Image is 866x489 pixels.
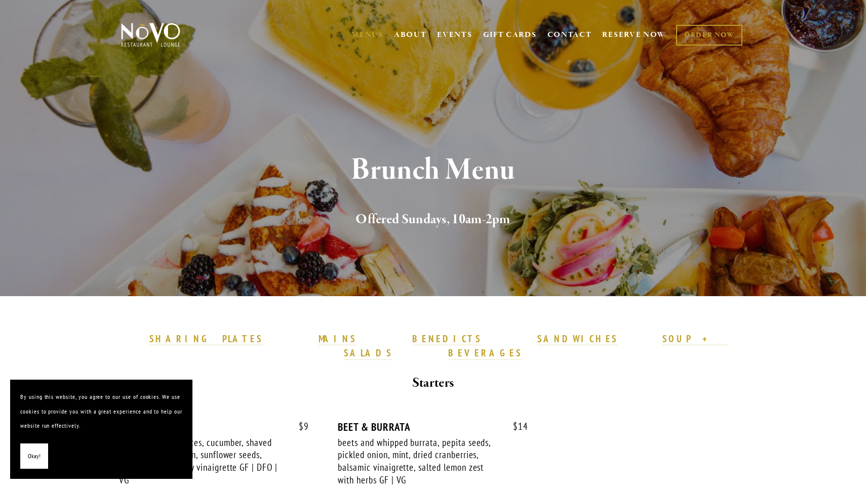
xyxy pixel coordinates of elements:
a: ORDER NOW [676,25,742,46]
a: MENUS [351,30,383,40]
strong: MAINS [319,333,357,345]
strong: BENEDICTS [412,333,482,345]
div: beets and whipped burrata, pepita seeds, pickled onion, mint, dried cranberries, balsamic vinaigr... [338,436,499,486]
a: CONTACT [547,25,592,45]
a: MAINS [319,333,357,346]
img: Novo Restaurant &amp; Lounge [119,22,182,48]
a: SANDWICHES [537,333,618,346]
div: BEET & BURRATA [338,421,528,433]
strong: SHARING PLATES [149,333,263,345]
div: mixed market lettuces, cucumber, shaved radish, pickled onion, sunflower seeds, parmesan, cranber... [119,436,280,486]
h1: Brunch Menu [138,154,728,187]
a: ABOUT [394,30,427,40]
a: BEVERAGES [448,347,522,360]
span: Okay! [28,449,41,464]
span: 14 [503,421,528,432]
a: SOUP + SALADS [344,333,727,360]
h2: Offered Sundays, 10am-2pm [138,209,728,230]
span: $ [513,420,518,432]
p: By using this website, you agree to our use of cookies. We use cookies to provide you with a grea... [20,390,182,433]
strong: SANDWICHES [537,333,618,345]
a: GIFT CARDS [483,25,537,45]
a: EVENTS [437,30,472,40]
strong: Starters [412,374,454,392]
a: RESERVE NOW [602,25,666,45]
span: $ [299,420,304,432]
div: HOUSE SALAD [119,421,309,433]
a: BENEDICTS [412,333,482,346]
a: SHARING PLATES [149,333,263,346]
strong: BEVERAGES [448,347,522,359]
span: 9 [289,421,309,432]
section: Cookie banner [10,380,192,479]
button: Okay! [20,443,48,469]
